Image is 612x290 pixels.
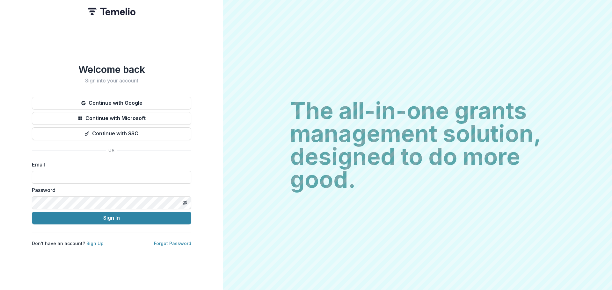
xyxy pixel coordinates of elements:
a: Sign Up [86,241,104,246]
button: Toggle password visibility [180,198,190,208]
h2: Sign into your account [32,78,191,84]
label: Email [32,161,187,168]
button: Sign In [32,212,191,224]
button: Continue with Microsoft [32,112,191,125]
p: Don't have an account? [32,240,104,247]
img: Temelio [88,8,135,15]
label: Password [32,186,187,194]
button: Continue with Google [32,97,191,110]
button: Continue with SSO [32,127,191,140]
h1: Welcome back [32,64,191,75]
a: Forgot Password [154,241,191,246]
